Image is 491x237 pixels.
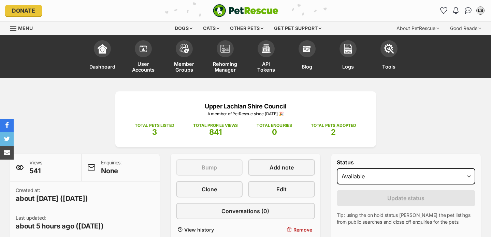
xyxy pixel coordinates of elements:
button: Bump [176,159,243,176]
img: tools-icon-677f8b7d46040df57c17cb185196fc8e01b2b03676c49af7ba82c462532e62ee.svg [384,44,394,54]
p: TOTAL PETS ADOPTED [311,122,356,129]
span: 0 [272,128,277,136]
a: View history [176,225,243,235]
img: logs-icon-5bf4c29380941ae54b88474b1138927238aebebbc450bc62c8517511492d5a22.svg [343,44,353,54]
div: About PetRescue [392,21,444,35]
div: LS [477,7,484,14]
span: Logs [342,61,354,73]
button: Update status [337,190,475,206]
span: Tools [382,61,395,73]
span: Menu [18,25,33,31]
img: group-profile-icon-3fa3cf56718a62981997c0bc7e787c4b2cf8bcc04b72c1350f741eb67cf2f40e.svg [220,45,230,53]
img: team-members-icon-5396bd8760b3fe7c0b43da4ab00e1e3bb1a5d9ba89233759b79545d2d3fc5d0d.svg [179,44,189,53]
div: Dogs [170,21,197,35]
a: Rehoming Manager [205,37,246,78]
a: Tools [369,37,409,78]
p: Enquiries: [101,159,122,176]
span: 841 [209,128,222,136]
span: Remove [293,226,312,233]
span: API Tokens [254,61,278,73]
a: PetRescue [213,4,278,17]
div: Get pet support [269,21,326,35]
a: Member Groups [164,37,205,78]
p: TOTAL ENQUIRIES [257,122,292,129]
a: Favourites [438,5,449,16]
span: Update status [387,194,424,202]
img: blogs-icon-e71fceff818bbaa76155c998696f2ea9b8fc06abc828b24f45ee82a475c2fd99.svg [302,44,312,54]
a: Clone [176,181,243,197]
p: Last updated: [16,214,104,231]
span: View history [184,226,214,233]
p: Views: [29,159,44,176]
span: Member Groups [172,61,196,73]
span: 541 [29,166,44,176]
span: Conversations (0) [221,207,269,215]
img: api-icon-849e3a9e6f871e3acf1f60245d25b4cd0aad652aa5f5372336901a6a67317bd8.svg [261,44,271,54]
button: Notifications [450,5,461,16]
span: 2 [331,128,336,136]
span: Dashboard [89,61,115,73]
a: User Accounts [123,37,164,78]
button: My account [475,5,486,16]
a: Conversations [463,5,474,16]
div: Other pets [225,21,268,35]
a: Donate [5,5,42,16]
a: Menu [10,21,38,34]
span: about 5 hours ago ([DATE]) [16,221,104,231]
label: Status [337,159,475,165]
img: logo-e224e6f780fb5917bec1dbf3a21bbac754714ae5b6737aabdf751b685950b380.svg [213,4,278,17]
button: Remove [248,225,315,235]
a: Dashboard [82,37,123,78]
p: TOTAL PETS LISTED [135,122,174,129]
span: User Accounts [131,61,155,73]
img: dashboard-icon-eb2f2d2d3e046f16d808141f083e7271f6b2e854fb5c12c21221c1fb7104beca.svg [98,44,107,54]
span: Edit [276,185,287,193]
p: Upper Lachlan Shire Council [126,102,366,111]
p: TOTAL PROFILE VIEWS [193,122,238,129]
img: chat-41dd97257d64d25036548639549fe6c8038ab92f7586957e7f3b1b290dea8141.svg [465,7,472,14]
p: A member of PetRescue since [DATE] 🎉 [126,111,366,117]
ul: Account quick links [438,5,486,16]
a: API Tokens [246,37,287,78]
div: Cats [198,21,224,35]
img: members-icon-d6bcda0bfb97e5ba05b48644448dc2971f67d37433e5abca221da40c41542bd5.svg [139,44,148,54]
a: Blog [287,37,328,78]
span: Clone [202,185,217,193]
div: Good Reads [445,21,486,35]
span: Rehoming Manager [213,61,237,73]
a: Logs [328,37,369,78]
a: Edit [248,181,315,197]
span: None [101,166,122,176]
span: about [DATE] ([DATE]) [16,194,88,203]
p: Created at: [16,187,88,203]
p: Tip: using the on hold status [PERSON_NAME] the pet listings from public searches and close off e... [337,212,475,225]
span: Bump [202,163,217,172]
span: Add note [270,163,294,172]
img: notifications-46538b983faf8c2785f20acdc204bb7945ddae34d4c08c2a6579f10ce5e182be.svg [453,7,459,14]
span: Blog [302,61,312,73]
a: Conversations (0) [176,203,315,219]
a: Add note [248,159,315,176]
span: 3 [152,128,157,136]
